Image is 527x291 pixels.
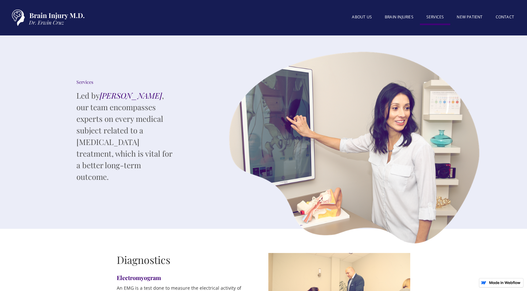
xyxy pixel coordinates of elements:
[489,281,521,284] img: Made in Webflow
[450,11,489,24] a: New patient
[378,11,420,24] a: BRAIN INJURIES
[6,6,87,29] a: home
[117,274,259,282] h4: Electromyogram
[489,11,521,24] a: Contact
[76,79,173,85] div: Services
[117,253,259,267] h2: Diagnostics
[100,90,162,101] em: [PERSON_NAME]
[345,11,378,24] a: About US
[420,11,451,25] a: SERVICES
[76,90,173,182] p: Led by , our team encompasses experts on every medical subject related to a [MEDICAL_DATA] treatm...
